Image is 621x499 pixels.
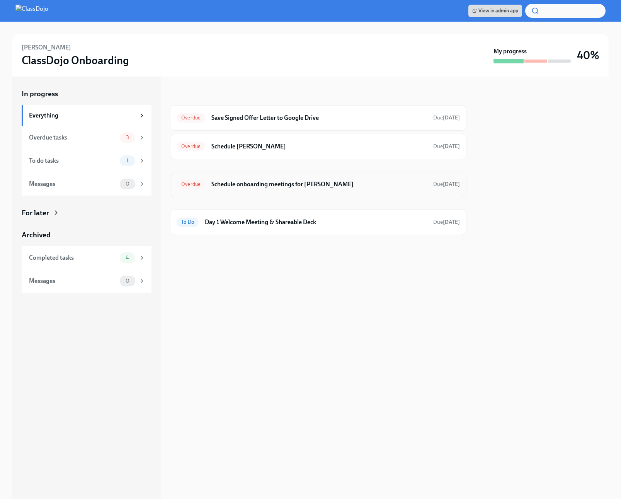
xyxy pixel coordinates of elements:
[211,180,427,189] h6: Schedule onboarding meetings for [PERSON_NAME]
[177,178,460,191] a: OverdueSchedule onboarding meetings for [PERSON_NAME]Due[DATE]
[22,246,151,269] a: Completed tasks4
[22,43,71,52] h6: [PERSON_NAME]
[443,219,460,225] strong: [DATE]
[22,269,151,293] a: Messages0
[433,114,460,121] span: Due
[22,208,49,218] div: For later
[433,114,460,121] span: August 16th, 2025 09:00
[22,126,151,149] a: Overdue tasks3
[433,143,460,150] span: August 16th, 2025 09:00
[29,277,117,285] div: Messages
[22,230,151,240] a: Archived
[122,158,133,163] span: 1
[443,181,460,187] strong: [DATE]
[443,114,460,121] strong: [DATE]
[472,7,518,15] span: View in admin app
[15,5,48,17] img: ClassDojo
[177,219,199,225] span: To Do
[443,143,460,150] strong: [DATE]
[29,157,117,165] div: To do tasks
[468,5,522,17] a: View in admin app
[22,149,151,172] a: To do tasks1
[433,181,460,187] span: Due
[29,111,135,120] div: Everything
[177,181,205,187] span: Overdue
[22,89,151,99] a: In progress
[121,278,134,284] span: 0
[22,208,151,218] a: For later
[177,115,205,121] span: Overdue
[121,255,134,261] span: 4
[433,143,460,150] span: Due
[170,89,206,99] div: In progress
[121,181,134,187] span: 0
[22,172,151,196] a: Messages0
[177,112,460,124] a: OverdueSave Signed Offer Letter to Google DriveDue[DATE]
[205,218,427,227] h6: Day 1 Welcome Meeting & Shareable Deck
[493,47,527,56] strong: My progress
[22,105,151,126] a: Everything
[211,114,427,122] h6: Save Signed Offer Letter to Google Drive
[433,219,460,225] span: Due
[29,254,117,262] div: Completed tasks
[177,216,460,228] a: To DoDay 1 Welcome Meeting & Shareable DeckDue[DATE]
[177,140,460,153] a: OverdueSchedule [PERSON_NAME]Due[DATE]
[211,142,427,151] h6: Schedule [PERSON_NAME]
[29,180,117,188] div: Messages
[433,218,460,226] span: September 29th, 2025 09:00
[177,143,205,149] span: Overdue
[121,135,134,140] span: 3
[577,48,599,62] h3: 40%
[433,181,460,188] span: September 20th, 2025 09:00
[22,53,129,67] h3: ClassDojo Onboarding
[29,133,117,142] div: Overdue tasks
